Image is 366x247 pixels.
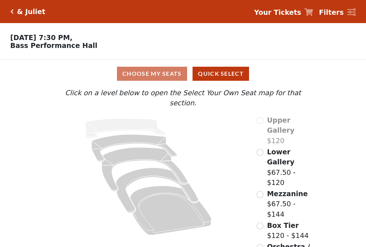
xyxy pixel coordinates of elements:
label: $120 - $144 [267,220,309,241]
span: Mezzanine [267,190,308,198]
strong: Your Tickets [254,8,301,16]
span: Lower Gallery [267,148,294,166]
path: Lower Gallery - Seats Available: 145 [92,134,177,162]
label: $67.50 - $144 [267,189,315,220]
a: Click here to go back to filters [10,9,14,14]
span: Upper Gallery [267,116,294,134]
h5: & Juliet [17,8,45,16]
a: Filters [319,7,356,18]
path: Orchestra / Parterre Circle - Seats Available: 39 [130,186,212,235]
strong: Filters [319,8,344,16]
a: Your Tickets [254,7,313,18]
label: $67.50 - $120 [267,147,315,188]
label: $120 [267,115,315,146]
span: Box Tier [267,221,299,229]
path: Upper Gallery - Seats Available: 0 [86,119,166,138]
button: Quick Select [193,67,249,81]
p: Click on a level below to open the Select Your Own Seat map for that section. [51,88,315,108]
